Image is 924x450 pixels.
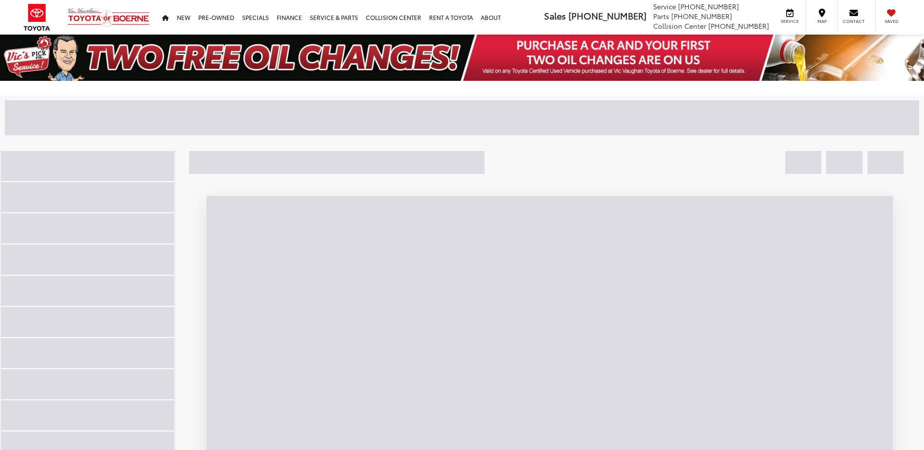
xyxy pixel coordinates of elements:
[568,9,646,22] span: [PHONE_NUMBER]
[811,18,832,24] span: Map
[708,21,769,31] span: [PHONE_NUMBER]
[881,18,902,24] span: Saved
[779,18,801,24] span: Service
[671,11,732,21] span: [PHONE_NUMBER]
[544,9,566,22] span: Sales
[67,7,150,27] img: Vic Vaughan Toyota of Boerne
[653,11,669,21] span: Parts
[843,18,865,24] span: Contact
[653,21,706,31] span: Collision Center
[653,1,676,11] span: Service
[678,1,739,11] span: [PHONE_NUMBER]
